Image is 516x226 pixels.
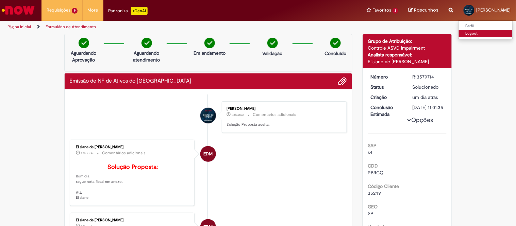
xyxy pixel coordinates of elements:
[338,77,347,86] button: Adicionar anexos
[368,58,447,65] div: Elisiane de [PERSON_NAME]
[413,73,444,80] div: R13579714
[227,107,340,111] div: [PERSON_NAME]
[368,170,384,176] span: PBRCQ
[368,51,447,58] div: Analista responsável:
[107,163,158,171] b: Solução Proposta:
[368,142,377,149] b: SAP
[366,73,407,80] dt: Número
[109,7,148,15] div: Padroniza
[409,7,439,14] a: Rascunhos
[413,94,438,100] time: 30/09/2025 08:30:21
[79,38,89,48] img: check-circle-green.png
[368,190,381,196] span: 35249
[366,84,407,90] dt: Status
[413,84,444,90] div: Solucionado
[368,210,374,216] span: SP
[131,7,148,15] p: +GenAi
[46,24,96,30] a: Formulário de Atendimento
[204,146,213,162] span: EDM
[81,151,94,155] span: 23h atrás
[477,7,511,13] span: [PERSON_NAME]
[368,45,447,51] div: Controle ASVD Impairment
[368,183,399,189] b: Código Cliente
[76,164,189,201] p: Bom dia, segue nota fiscal em anexo. Att; Elisiane
[102,150,146,156] small: Comentários adicionais
[393,8,398,14] span: 2
[459,30,513,37] a: Logout
[366,104,407,118] dt: Conclusão Estimada
[5,21,339,33] ul: Trilhas de página
[88,7,98,14] span: More
[81,151,94,155] time: 30/09/2025 09:32:52
[47,7,70,14] span: Requisições
[414,7,439,13] span: Rascunhos
[267,38,278,48] img: check-circle-green.png
[366,94,407,101] dt: Criação
[72,8,78,14] span: 9
[263,50,283,57] p: Validação
[324,50,346,57] p: Concluído
[368,38,447,45] div: Grupo de Atribuição:
[70,78,192,84] h2: Emissão de NF de Ativos do ASVD Histórico de tíquete
[194,50,226,56] p: Em andamento
[330,38,341,48] img: check-circle-green.png
[413,94,444,101] div: 30/09/2025 08:30:21
[76,218,189,222] div: Elisiane de [PERSON_NAME]
[227,122,340,127] p: Solução Proposta aceita.
[67,50,100,63] p: Aguardando Aprovação
[413,104,444,111] div: [DATE] 11:01:35
[368,149,373,155] span: s4
[200,108,216,123] div: Guilherme Neves Ignacio
[204,38,215,48] img: check-circle-green.png
[253,112,296,118] small: Comentários adicionais
[368,163,378,169] b: CDD
[232,113,244,117] span: 23h atrás
[413,94,438,100] span: um dia atrás
[130,50,163,63] p: Aguardando atendimento
[142,38,152,48] img: check-circle-green.png
[200,146,216,162] div: Elisiane de Moura Cardozo
[368,204,378,210] b: GEO
[7,24,31,30] a: Página inicial
[232,113,244,117] time: 30/09/2025 09:34:27
[76,145,189,149] div: Elisiane de [PERSON_NAME]
[372,7,391,14] span: Favoritos
[1,3,36,17] img: ServiceNow
[459,22,513,30] a: Perfil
